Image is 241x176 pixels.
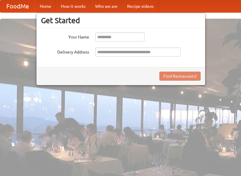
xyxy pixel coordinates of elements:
a: Home [35,0,56,12]
label: Delivery Address [41,48,89,55]
label: Your Name [41,32,89,40]
h3: Get Started [41,16,201,25]
a: FoodMe [0,0,35,12]
a: Recipe videos [122,0,158,12]
a: How it works [56,0,90,12]
button: Find Restaurants! [159,72,201,81]
a: Who we are [90,0,122,12]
